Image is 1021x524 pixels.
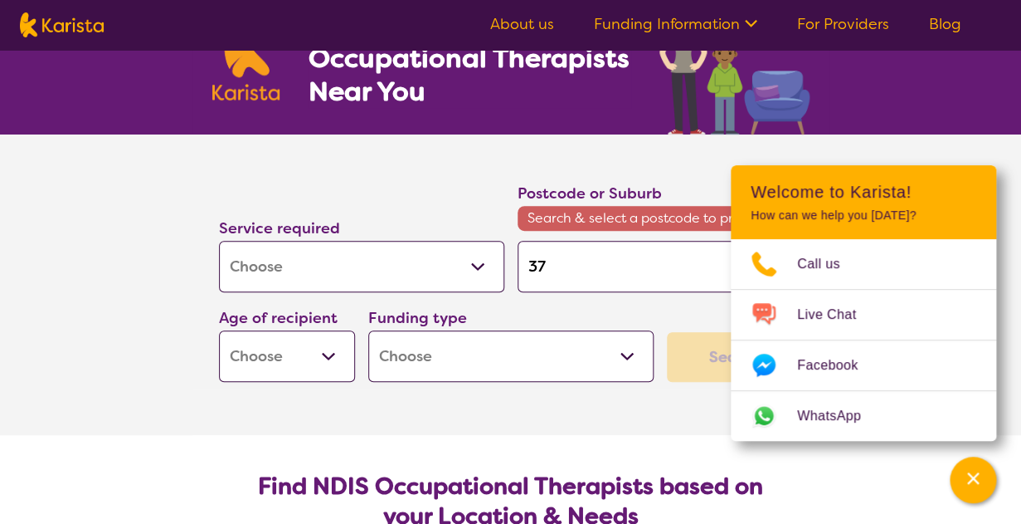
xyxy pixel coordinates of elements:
[797,302,876,327] span: Live Chat
[219,308,338,328] label: Age of recipient
[797,14,889,34] a: For Providers
[731,391,996,441] a: Web link opens in a new tab.
[751,208,976,223] p: How can we help you [DATE]?
[368,308,467,328] label: Funding type
[518,241,803,292] input: Type
[20,12,104,37] img: Karista logo
[731,165,996,441] div: Channel Menu
[490,14,554,34] a: About us
[929,14,961,34] a: Blog
[797,404,881,429] span: WhatsApp
[797,353,878,378] span: Facebook
[308,8,630,108] h1: Search NDIS Occupational Therapists Near You
[518,184,662,203] label: Postcode or Suburb
[594,14,757,34] a: Funding Information
[797,252,860,277] span: Call us
[950,457,996,503] button: Channel Menu
[212,11,280,100] img: Karista logo
[219,218,340,238] label: Service required
[518,206,803,231] span: Search & select a postcode to proceed
[751,182,976,202] h2: Welcome to Karista!
[731,239,996,441] ul: Choose channel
